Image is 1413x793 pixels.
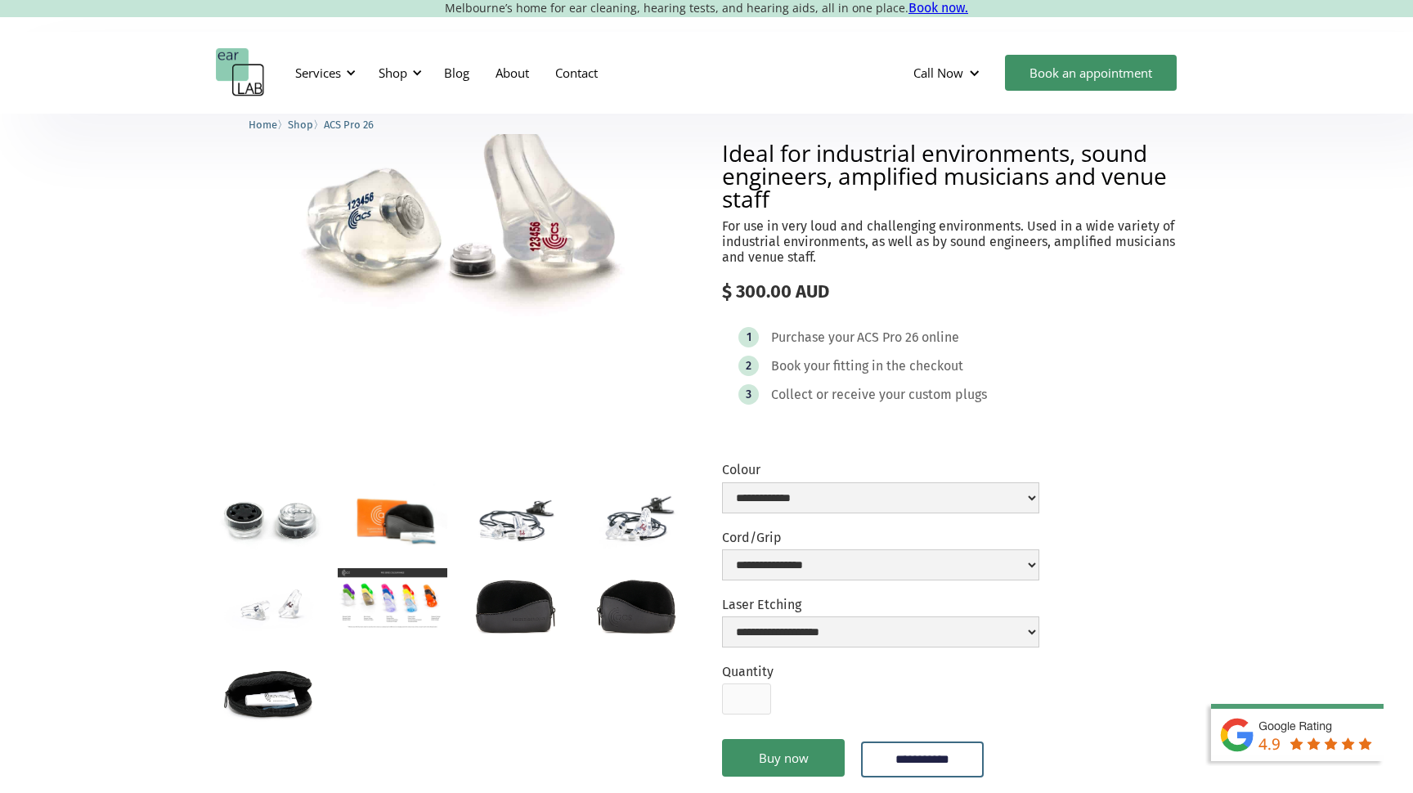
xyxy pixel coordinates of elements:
[288,116,313,132] a: Shop
[582,483,691,555] a: open lightbox
[216,60,691,386] a: open lightbox
[216,654,325,726] a: open lightbox
[857,329,919,346] div: ACS Pro 26
[747,331,751,343] div: 1
[1005,55,1177,91] a: Book an appointment
[249,119,277,131] span: Home
[338,568,446,629] a: open lightbox
[771,387,987,403] div: Collect or receive your custom plugs
[771,329,855,346] div: Purchase your
[900,48,997,97] div: Call Now
[771,358,963,374] div: Book your fitting in the checkout
[582,568,691,640] a: open lightbox
[216,483,325,555] a: open lightbox
[249,116,288,133] li: 〉
[722,281,1197,302] div: $ 300.00 AUD
[324,116,374,132] a: ACS Pro 26
[482,49,542,96] a: About
[285,48,361,97] div: Services
[369,48,427,97] div: Shop
[216,568,325,640] a: open lightbox
[722,462,1039,477] label: Colour
[722,530,1039,545] label: Cord/Grip
[216,60,691,386] img: ACS Pro 26
[295,65,341,81] div: Services
[460,483,569,555] a: open lightbox
[913,65,963,81] div: Call Now
[722,218,1197,266] p: For use in very loud and challenging environments. Used in a wide variety of industrial environme...
[431,49,482,96] a: Blog
[324,119,374,131] span: ACS Pro 26
[288,119,313,131] span: Shop
[338,483,446,556] a: open lightbox
[922,329,959,346] div: online
[722,664,774,679] label: Quantity
[249,116,277,132] a: Home
[542,49,611,96] a: Contact
[288,116,324,133] li: 〉
[216,48,265,97] a: home
[722,597,1039,612] label: Laser Etching
[460,568,569,640] a: open lightbox
[379,65,407,81] div: Shop
[746,388,751,401] div: 3
[722,141,1197,210] h2: Ideal for industrial environments, sound engineers, amplified musicians and venue staff
[746,360,751,372] div: 2
[722,739,845,777] a: Buy now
